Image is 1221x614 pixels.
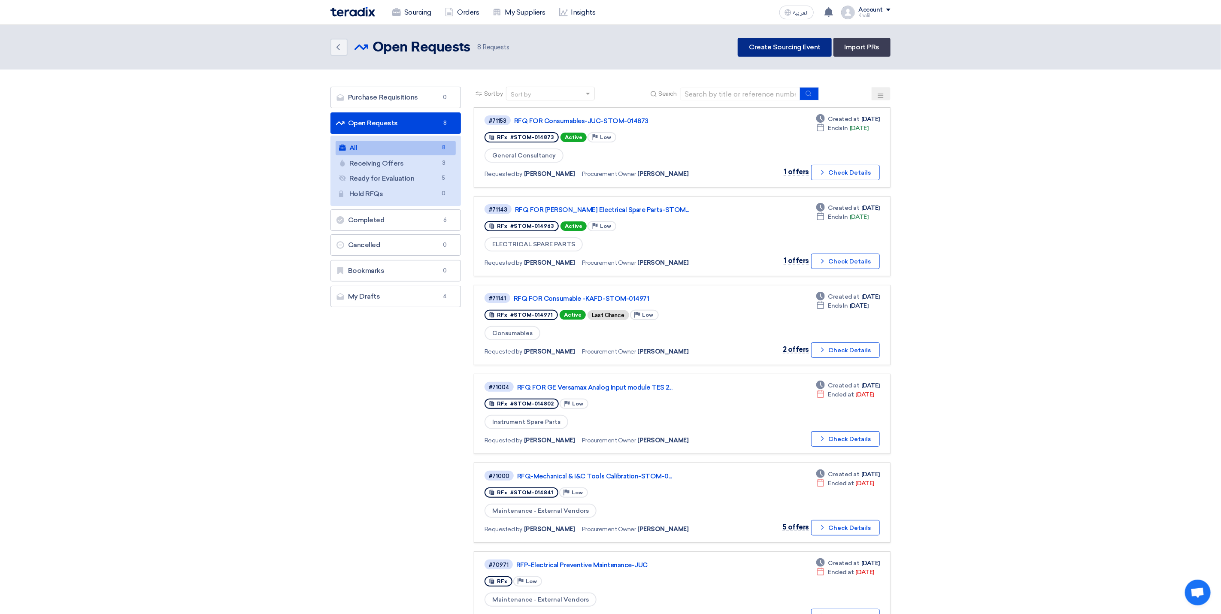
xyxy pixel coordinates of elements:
[485,326,540,340] span: Consumables
[485,415,568,429] span: Instrument Spare Parts
[485,436,522,445] span: Requested by
[828,124,848,133] span: Ends In
[552,3,603,22] a: Insights
[782,523,809,531] span: 5 offers
[816,292,880,301] div: [DATE]
[485,525,522,534] span: Requested by
[497,134,507,140] span: RFx
[828,479,854,488] span: Ended at
[440,266,450,275] span: 0
[439,174,449,183] span: 5
[816,124,869,133] div: [DATE]
[638,347,689,356] span: [PERSON_NAME]
[440,119,450,127] span: 8
[485,258,522,267] span: Requested by
[524,169,575,178] span: [PERSON_NAME]
[511,90,531,99] div: Sort by
[833,38,891,57] a: Import PRs
[828,115,860,124] span: Created at
[811,254,880,269] button: Check Details
[816,212,869,221] div: [DATE]
[582,436,636,445] span: Procurement Owner
[373,39,470,56] h2: Open Requests
[510,490,553,496] span: #STOM-014841
[680,88,800,100] input: Search by title or reference number
[440,292,450,301] span: 4
[600,134,611,140] span: Low
[582,525,636,534] span: Procurement Owner
[485,237,583,251] span: ELECTRICAL SPARE PARTS
[440,241,450,249] span: 0
[1185,580,1211,605] a: Open chat
[510,223,554,229] span: #STOM-014963
[816,559,880,568] div: [DATE]
[572,401,583,407] span: Low
[588,310,629,320] div: Last Chance
[561,221,587,231] span: Active
[526,578,537,584] span: Low
[811,520,880,535] button: Check Details
[582,169,636,178] span: Procurement Owner
[600,223,611,229] span: Low
[524,258,575,267] span: [PERSON_NAME]
[330,260,461,281] a: Bookmarks0
[485,593,597,607] span: Maintenance - External Vendors
[793,10,809,16] span: العربية
[497,578,507,584] span: RFx
[489,384,509,390] div: #71004
[816,470,880,479] div: [DATE]
[784,257,809,265] span: 1 offers
[816,381,880,390] div: [DATE]
[330,286,461,307] a: My Drafts4
[515,206,730,214] a: RFQ FOR [PERSON_NAME] Electrical Spare Parts-STOM...
[811,342,880,358] button: Check Details
[738,38,832,57] a: Create Sourcing Event
[816,568,874,577] div: [DATE]
[560,310,586,320] span: Active
[828,568,854,577] span: Ended at
[489,473,509,479] div: #71000
[489,118,506,124] div: #71153
[485,504,597,518] span: Maintenance - External Vendors
[514,295,728,302] a: RFQ FOR Consumable -KAFD-STOM-014971
[638,436,689,445] span: [PERSON_NAME]
[828,292,860,301] span: Created at
[510,134,554,140] span: #STOM-014873
[510,312,553,318] span: #STOM-014971
[524,525,575,534] span: [PERSON_NAME]
[828,203,860,212] span: Created at
[828,470,860,479] span: Created at
[858,13,891,18] div: Khalil
[385,3,438,22] a: Sourcing
[485,148,564,163] span: General Consultancy
[638,258,689,267] span: [PERSON_NAME]
[439,159,449,168] span: 3
[659,89,677,98] span: Search
[497,401,507,407] span: RFx
[816,203,880,212] div: [DATE]
[497,223,507,229] span: RFx
[816,479,874,488] div: [DATE]
[330,7,375,17] img: Teradix logo
[524,436,575,445] span: [PERSON_NAME]
[336,141,456,155] a: All
[438,3,486,22] a: Orders
[783,345,809,354] span: 2 offers
[484,89,503,98] span: Sort by
[816,390,874,399] div: [DATE]
[638,169,689,178] span: [PERSON_NAME]
[489,207,507,212] div: #71143
[524,347,575,356] span: [PERSON_NAME]
[858,6,883,14] div: Account
[497,490,507,496] span: RFx
[828,212,848,221] span: Ends In
[440,216,450,224] span: 6
[477,43,481,51] span: 8
[485,169,522,178] span: Requested by
[828,559,860,568] span: Created at
[516,561,731,569] a: RFP-Electrical Preventive Maintenance-JUC
[486,3,552,22] a: My Suppliers
[517,384,732,391] a: RFQ FOR GE Versamax Analog Input module TES 2...
[828,390,854,399] span: Ended at
[811,431,880,447] button: Check Details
